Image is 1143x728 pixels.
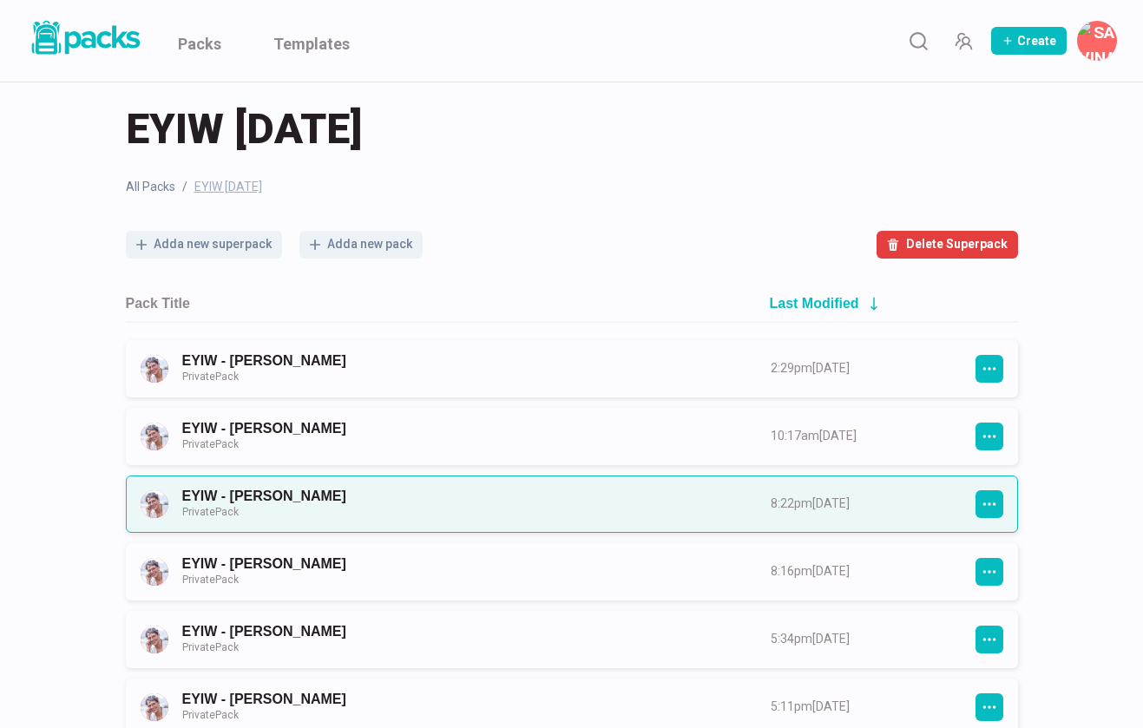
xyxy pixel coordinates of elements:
button: Savina Tilmann [1077,21,1117,61]
span: / [182,178,187,196]
span: EYIW [DATE] [126,102,362,157]
h2: Last Modified [770,295,859,312]
button: Search [901,23,936,58]
a: All Packs [126,178,175,196]
button: Adda new pack [299,231,423,259]
a: Packs logo [26,17,143,64]
button: Manage Team Invites [946,23,981,58]
img: Packs logo [26,17,143,58]
button: Delete Superpack [877,231,1018,259]
button: Create Pack [991,27,1067,55]
span: EYIW [DATE] [194,178,262,196]
nav: breadcrumb [126,178,1018,196]
button: Adda new superpack [126,231,282,259]
h2: Pack Title [126,295,190,312]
